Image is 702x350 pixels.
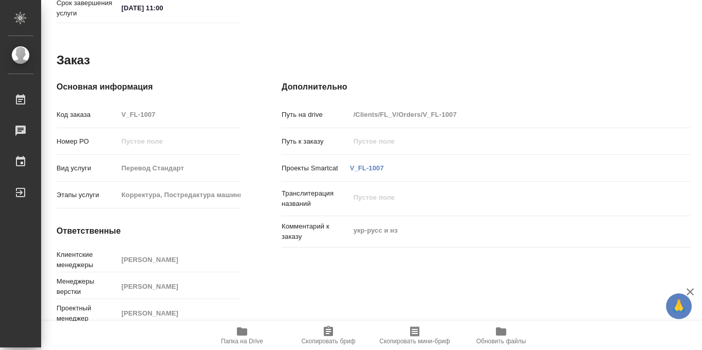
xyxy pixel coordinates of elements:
[118,279,241,294] input: Пустое поле
[118,161,241,176] input: Пустое поле
[282,136,350,147] p: Путь к заказу
[118,252,241,267] input: Пустое поле
[57,190,118,200] p: Этапы услуги
[379,338,450,345] span: Скопировать мини-бриф
[350,134,657,149] input: Пустое поле
[57,136,118,147] p: Номер РО
[282,163,350,173] p: Проекты Smartcat
[118,306,241,321] input: Пустое поле
[221,338,263,345] span: Папка на Drive
[57,225,241,237] h4: Ответственные
[57,250,118,270] p: Клиентские менеджеры
[666,293,692,319] button: 🙏
[670,295,688,317] span: 🙏
[458,321,544,350] button: Обновить файлы
[350,222,657,239] textarea: укр-русс и нз
[282,221,350,242] p: Комментарий к заказу
[372,321,458,350] button: Скопировать мини-бриф
[282,81,691,93] h4: Дополнительно
[476,338,526,345] span: Обновить файлы
[285,321,372,350] button: Скопировать бриф
[301,338,355,345] span: Скопировать бриф
[118,1,208,15] input: ✎ Введи что-нибудь
[350,164,384,172] a: V_FL-1007
[282,110,350,120] p: Путь на drive
[118,134,241,149] input: Пустое поле
[350,107,657,122] input: Пустое поле
[57,110,118,120] p: Код заказа
[118,187,241,202] input: Пустое поле
[57,163,118,173] p: Вид услуги
[282,188,350,209] p: Транслитерация названий
[57,303,118,324] p: Проектный менеджер
[118,107,241,122] input: Пустое поле
[57,276,118,297] p: Менеджеры верстки
[57,52,90,68] h2: Заказ
[57,81,241,93] h4: Основная информация
[199,321,285,350] button: Папка на Drive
